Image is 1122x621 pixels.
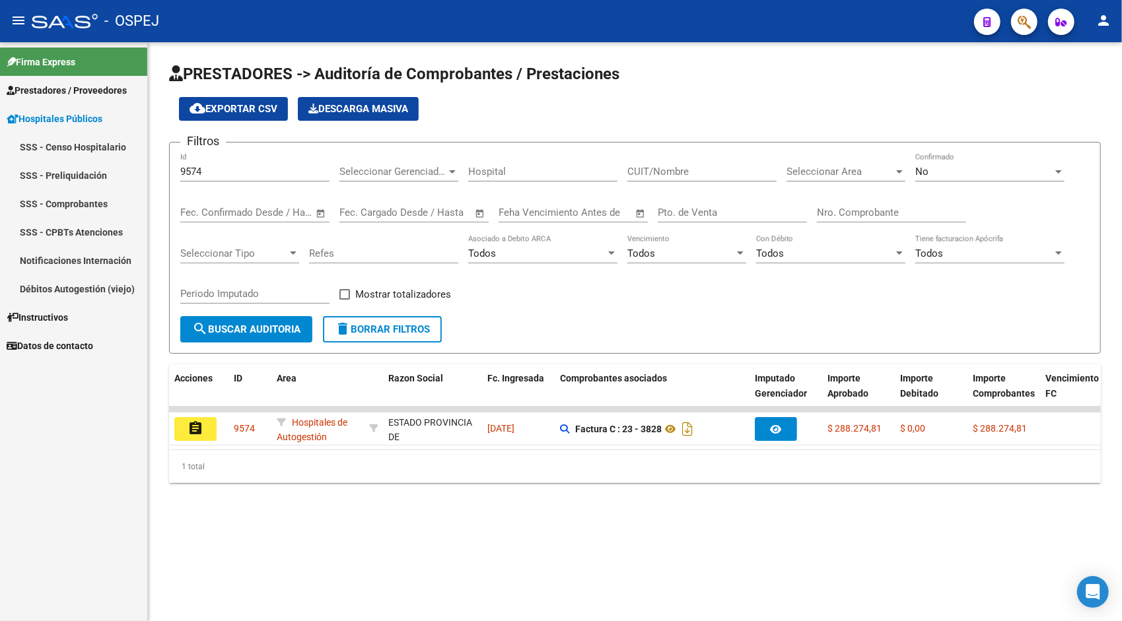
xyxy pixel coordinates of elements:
div: ESTADO PROVINCIA DE [GEOGRAPHIC_DATA] [388,415,477,460]
mat-icon: assignment [188,420,203,436]
span: No [915,166,929,178]
span: Todos [627,247,655,259]
button: Descarga Masiva [298,97,419,121]
button: Open calendar [314,206,329,221]
span: Instructivos [7,310,68,325]
button: Open calendar [633,206,649,221]
input: Start date [339,207,382,218]
div: Open Intercom Messenger [1077,576,1109,608]
span: Razon Social [388,373,443,383]
span: ID [234,373,242,383]
span: PRESTADORES -> Auditoría de Comprobantes / Prestaciones [169,65,619,83]
input: End date [394,207,458,218]
span: $ 288.274,81 [973,423,1027,434]
span: Mostrar totalizadores [355,286,451,302]
span: Borrar Filtros [335,323,430,335]
span: [DATE] [487,423,514,434]
span: Fc. Ingresada [487,373,544,383]
datatable-header-cell: Area [271,364,364,422]
span: Hospitales de Autogestión [277,417,347,443]
datatable-header-cell: Razon Social [383,364,482,422]
button: Open calendar [473,206,488,221]
mat-icon: menu [11,13,26,28]
span: Buscar Auditoria [192,323,300,335]
button: Buscar Auditoria [180,316,312,343]
span: Seleccionar Gerenciador [339,166,446,178]
span: Vencimiento FC [1045,373,1099,399]
mat-icon: search [192,321,208,337]
h3: Filtros [180,132,226,150]
datatable-header-cell: Vencimiento FC [1040,364,1113,422]
datatable-header-cell: Imputado Gerenciador [750,364,822,422]
i: Descargar documento [679,418,696,440]
span: Importe Aprobado [827,373,868,399]
datatable-header-cell: Importe Comprobantes [967,364,1040,422]
span: - OSPEJ [104,7,159,36]
input: End date [235,207,299,218]
input: Start date [180,207,223,218]
mat-icon: person [1096,13,1111,28]
span: Prestadores / Proveedores [7,83,127,98]
span: 9574 [234,423,255,434]
datatable-header-cell: Fc. Ingresada [482,364,555,422]
span: Firma Express [7,55,75,69]
span: $ 0,00 [900,423,925,434]
datatable-header-cell: Importe Aprobado [822,364,895,422]
span: Importe Comprobantes [973,373,1035,399]
button: Borrar Filtros [323,316,442,343]
datatable-header-cell: Comprobantes asociados [555,364,750,422]
span: Area [277,373,297,383]
span: Imputado Gerenciador [755,373,807,399]
span: Acciones [174,373,213,383]
span: Datos de contacto [7,339,93,353]
datatable-header-cell: ID [228,364,271,422]
span: $ 288.274,81 [827,423,882,434]
span: Seleccionar Tipo [180,247,287,259]
mat-icon: delete [335,321,351,337]
span: Todos [468,247,496,259]
span: Exportar CSV [190,103,277,115]
span: Todos [915,247,943,259]
datatable-header-cell: Importe Debitado [895,364,967,422]
strong: Factura C : 23 - 3828 [575,424,662,434]
datatable-header-cell: Acciones [169,364,228,422]
mat-icon: cloud_download [190,100,205,116]
span: Descarga Masiva [308,103,408,115]
span: Comprobantes asociados [560,373,667,383]
span: Todos [756,247,784,259]
span: Importe Debitado [900,373,938,399]
div: 1 total [169,450,1101,483]
button: Exportar CSV [179,97,288,121]
span: Seleccionar Area [787,166,894,178]
span: Hospitales Públicos [7,112,102,126]
app-download-masive: Descarga masiva de comprobantes (adjuntos) [298,97,419,121]
div: - 30673377544 [388,415,477,443]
